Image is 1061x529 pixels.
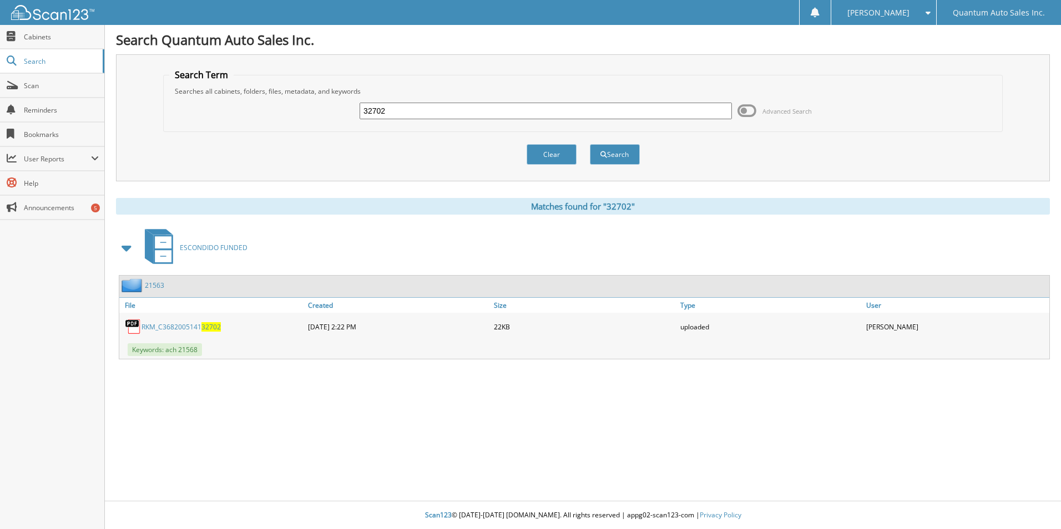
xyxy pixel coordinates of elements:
[138,226,247,269] a: ESCONDIDO FUNDED
[24,179,99,188] span: Help
[1006,476,1061,529] iframe: Chat Widget
[125,318,142,335] img: PDF.png
[116,198,1050,215] div: Matches found for "32702"
[863,316,1049,338] div: [PERSON_NAME]
[847,9,910,16] span: [PERSON_NAME]
[24,154,91,164] span: User Reports
[128,343,202,356] span: Keywords: ach 21568
[590,144,640,165] button: Search
[700,510,741,520] a: Privacy Policy
[953,9,1045,16] span: Quantum Auto Sales Inc.
[24,81,99,90] span: Scan
[116,30,1050,49] h1: Search Quantum Auto Sales Inc.
[201,322,221,332] span: 32702
[142,322,221,332] a: RKM_C368200514132702
[305,316,491,338] div: [DATE] 2:22 PM
[180,243,247,252] span: ESCONDIDO FUNDED
[169,87,997,96] div: Searches all cabinets, folders, files, metadata, and keywords
[24,203,99,212] span: Announcements
[122,278,145,292] img: folder2.png
[119,298,305,313] a: File
[491,298,677,313] a: Size
[678,316,863,338] div: uploaded
[863,298,1049,313] a: User
[527,144,577,165] button: Clear
[762,107,812,115] span: Advanced Search
[24,105,99,115] span: Reminders
[24,57,97,66] span: Search
[91,204,100,212] div: 5
[678,298,863,313] a: Type
[491,316,677,338] div: 22KB
[11,5,94,20] img: scan123-logo-white.svg
[305,298,491,313] a: Created
[425,510,452,520] span: Scan123
[24,32,99,42] span: Cabinets
[169,69,234,81] legend: Search Term
[24,130,99,139] span: Bookmarks
[145,281,164,290] a: 21563
[105,502,1061,529] div: © [DATE]-[DATE] [DOMAIN_NAME]. All rights reserved | appg02-scan123-com |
